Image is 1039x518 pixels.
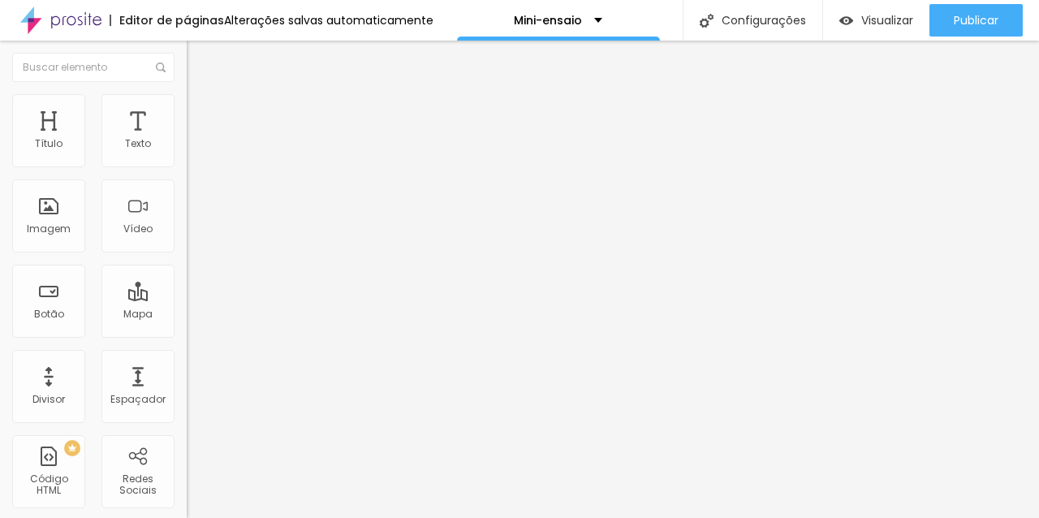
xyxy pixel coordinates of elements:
font: Vídeo [123,222,153,235]
font: Botão [34,307,64,321]
button: Visualizar [823,4,929,37]
img: view-1.svg [839,14,853,28]
font: Redes Sociais [119,472,157,497]
img: Ícone [156,63,166,72]
font: Alterações salvas automaticamente [224,12,433,28]
font: Espaçador [110,392,166,406]
font: Imagem [27,222,71,235]
button: Publicar [929,4,1023,37]
font: Visualizar [861,12,913,28]
font: Título [35,136,63,150]
font: Mini-ensaio [514,12,582,28]
font: Código HTML [30,472,68,497]
font: Divisor [32,392,65,406]
font: Configurações [722,12,806,28]
iframe: Editor [187,41,1039,518]
font: Mapa [123,307,153,321]
font: Publicar [954,12,998,28]
img: Ícone [700,14,714,28]
font: Texto [125,136,151,150]
input: Buscar elemento [12,53,175,82]
font: Editor de páginas [119,12,224,28]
